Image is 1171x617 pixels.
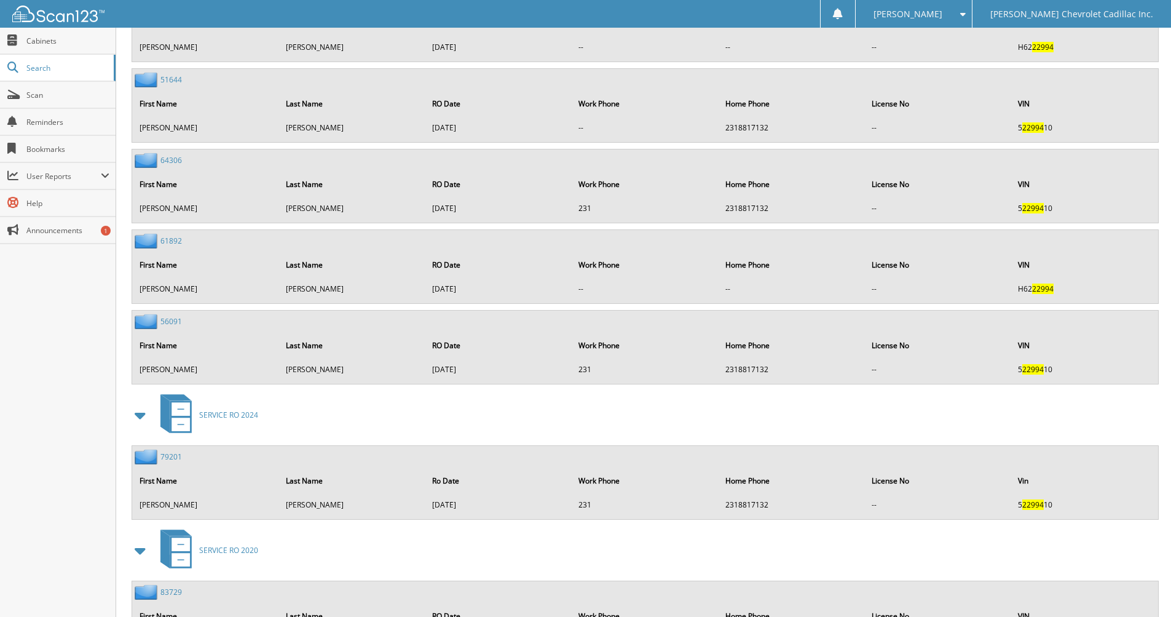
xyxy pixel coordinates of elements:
th: License No [865,91,1011,116]
td: -- [719,37,864,57]
td: [PERSON_NAME] [133,495,278,515]
th: VIN [1012,252,1157,277]
a: SERVICE RO 2020 [153,526,258,575]
th: First Name [133,468,278,493]
th: First Name [133,333,278,358]
td: H62 [1012,279,1157,299]
td: -- [865,117,1011,138]
td: [PERSON_NAME] [280,359,425,380]
span: 22994 [1022,364,1044,375]
td: [PERSON_NAME] [133,198,278,218]
span: User Reports [26,171,101,181]
th: RO Date [426,252,571,277]
td: -- [572,279,717,299]
th: Last Name [280,252,425,277]
span: Scan [26,90,109,100]
iframe: Chat Widget [1110,558,1171,617]
a: 64306 [160,155,182,165]
th: Last Name [280,468,425,493]
td: -- [865,37,1011,57]
img: folder2.png [135,584,160,600]
span: 22994 [1032,284,1054,294]
a: 79201 [160,452,182,462]
td: 5 10 [1012,198,1157,218]
img: folder2.png [135,449,160,464]
th: License No [865,172,1011,197]
th: Work Phone [572,468,717,493]
th: VIN [1012,91,1157,116]
th: Last Name [280,172,425,197]
span: [PERSON_NAME] Chevrolet Cadillac Inc. [990,10,1153,18]
div: 1 [101,226,111,236]
th: First Name [133,172,278,197]
th: VIN [1012,333,1157,358]
td: 5 10 [1012,359,1157,380]
td: -- [865,198,1011,218]
td: [DATE] [426,279,571,299]
img: folder2.png [135,72,160,87]
a: 83729 [160,587,182,597]
td: 5 10 [1012,117,1157,138]
a: 51644 [160,74,182,85]
th: Home Phone [719,172,864,197]
img: folder2.png [135,233,160,249]
th: Ro Date [426,468,571,493]
span: SERVICE RO 2024 [199,410,258,420]
td: -- [865,495,1011,515]
span: [PERSON_NAME] [873,10,942,18]
td: [PERSON_NAME] [133,359,278,380]
td: -- [865,279,1011,299]
th: Work Phone [572,91,717,116]
th: RO Date [426,91,571,116]
th: Work Phone [572,252,717,277]
a: SERVICE RO 2024 [153,391,258,439]
span: Bookmarks [26,144,109,154]
td: 2318817132 [719,495,864,515]
th: First Name [133,91,278,116]
img: folder2.png [135,153,160,168]
th: License No [865,252,1011,277]
td: 2318817132 [719,359,864,380]
td: [PERSON_NAME] [280,37,425,57]
th: Home Phone [719,333,864,358]
span: 22994 [1022,203,1044,213]
span: 22994 [1022,122,1044,133]
a: 56091 [160,316,182,327]
td: 2318817132 [719,117,864,138]
td: [DATE] [426,198,571,218]
span: Search [26,63,108,73]
td: 231 [572,359,717,380]
th: VIN [1012,172,1157,197]
span: 22994 [1022,500,1044,510]
img: folder2.png [135,314,160,329]
td: [PERSON_NAME] [280,495,425,515]
th: Last Name [280,91,425,116]
td: -- [572,117,717,138]
th: Home Phone [719,252,864,277]
span: Announcements [26,225,109,236]
th: Home Phone [719,91,864,116]
td: [DATE] [426,37,571,57]
td: 2318817132 [719,198,864,218]
span: 22994 [1032,42,1054,52]
span: SERVICE RO 2020 [199,545,258,555]
td: -- [865,359,1011,380]
td: 231 [572,495,717,515]
th: License No [865,468,1011,493]
th: License No [865,333,1011,358]
td: [PERSON_NAME] [133,117,278,138]
th: RO Date [426,333,571,358]
td: [PERSON_NAME] [133,37,278,57]
span: Cabinets [26,36,109,46]
td: 231 [572,198,717,218]
td: [PERSON_NAME] [280,198,425,218]
span: Reminders [26,117,109,127]
td: [DATE] [426,117,571,138]
td: [PERSON_NAME] [280,117,425,138]
td: [PERSON_NAME] [280,279,425,299]
td: H62 [1012,37,1157,57]
td: 5 10 [1012,495,1157,515]
td: [DATE] [426,495,571,515]
a: 61892 [160,236,182,246]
